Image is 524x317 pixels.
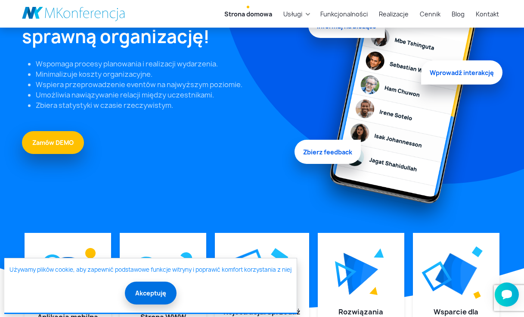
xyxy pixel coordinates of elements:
[221,6,276,22] a: Strona domowa
[22,131,84,154] a: Zamów DEMO
[42,254,62,275] img: Graficzny element strony
[448,6,468,22] a: Blog
[295,138,361,162] span: Zbierz feedback
[9,266,291,274] a: Używamy plików cookie, aby zapewnić podstawowe funkcje witryny i poprawić komfort korzystania z niej
[435,253,477,295] img: Graficzny element strony
[344,253,378,295] img: Graficzny element strony
[416,6,444,22] a: Cennik
[495,282,519,307] iframe: Smartsupp widget button
[36,100,298,110] li: Zbiera statystyki w czasie rzeczywistym.
[133,257,160,271] img: Graficzny element strony
[375,6,412,22] a: Realizacje
[36,69,298,79] li: Minimalizuje koszty organizacyjne.
[125,282,177,304] button: Akceptuję
[36,79,298,90] li: Wspiera przeprowadzenie eventów na najwyższym poziomie.
[271,248,288,264] img: Graficzny element strony
[473,291,481,299] img: Graficzny element strony
[36,59,298,69] li: Wspomaga procesy planowania i realizacji wydarzenia.
[51,257,85,291] img: Graficzny element strony
[22,2,298,48] h1: Aplikacja eventowa – sposób na sprawną organizację!
[308,16,385,41] span: Informuj na bieżąco
[317,6,371,22] a: Funkcjonalności
[180,252,192,262] img: Graficzny element strony
[421,58,502,82] span: Wprowadź interakcję
[472,247,483,258] img: Graficzny element strony
[85,248,96,258] img: Graficzny element strony
[472,6,502,22] a: Kontakt
[280,6,306,22] a: Usługi
[335,261,357,287] img: Graficzny element strony
[36,90,298,100] li: Umożliwia nawiązywanie relacji między uczestnikami.
[422,261,452,292] img: Graficzny element strony
[374,248,384,258] img: Graficzny element strony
